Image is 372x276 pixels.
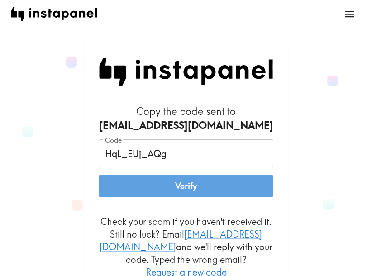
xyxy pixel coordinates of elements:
label: Code [105,135,122,145]
h6: Copy the code sent to [99,105,273,133]
div: [EMAIL_ADDRESS][DOMAIN_NAME] [99,119,273,133]
input: xxx_xxx_xxx [99,139,273,167]
button: open menu [338,3,361,26]
img: instapanel [11,7,97,21]
img: Instapanel [99,58,273,86]
a: [EMAIL_ADDRESS][DOMAIN_NAME] [100,228,262,252]
button: Verify [99,175,273,197]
